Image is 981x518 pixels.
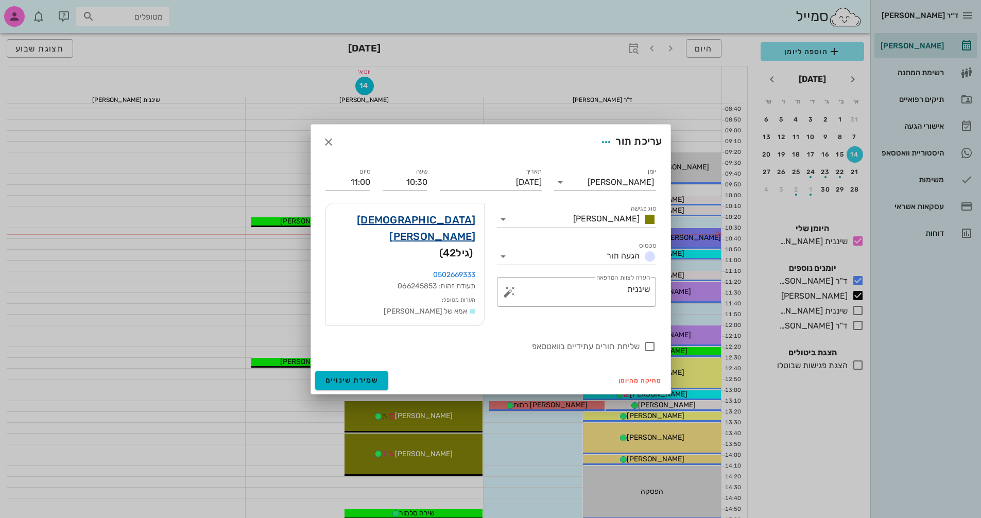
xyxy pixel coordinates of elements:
a: [DEMOGRAPHIC_DATA][PERSON_NAME] [334,212,476,245]
label: סיום [359,168,370,176]
small: הערות מטופל: [442,297,475,303]
button: שמירת שינויים [315,371,389,390]
span: (גיל ) [439,245,473,261]
label: תאריך [525,168,542,176]
label: שעה [416,168,427,176]
div: תעודת זהות: 066245853 [334,281,476,292]
button: מחיקה מהיומן [614,373,666,388]
div: עריכת תור [597,133,662,151]
a: 0502669333 [433,270,476,279]
label: שליחת תורים עתידיים בוואטסאפ [325,341,640,352]
span: [PERSON_NAME] [573,214,640,223]
span: הגעה תור [607,251,640,261]
div: [PERSON_NAME] [588,178,654,187]
span: שמירת שינויים [325,376,378,385]
label: הערה לצוות המרפאה [596,274,649,282]
span: 42 [443,247,456,259]
span: אמא של [PERSON_NAME] [384,307,467,316]
label: יומן [647,168,656,176]
label: סטטוס [639,242,656,250]
label: סוג פגישה [630,205,656,213]
div: יומן[PERSON_NAME] [554,174,656,191]
span: מחיקה מהיומן [618,377,662,384]
div: סטטוסהגעה תור [497,248,656,265]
